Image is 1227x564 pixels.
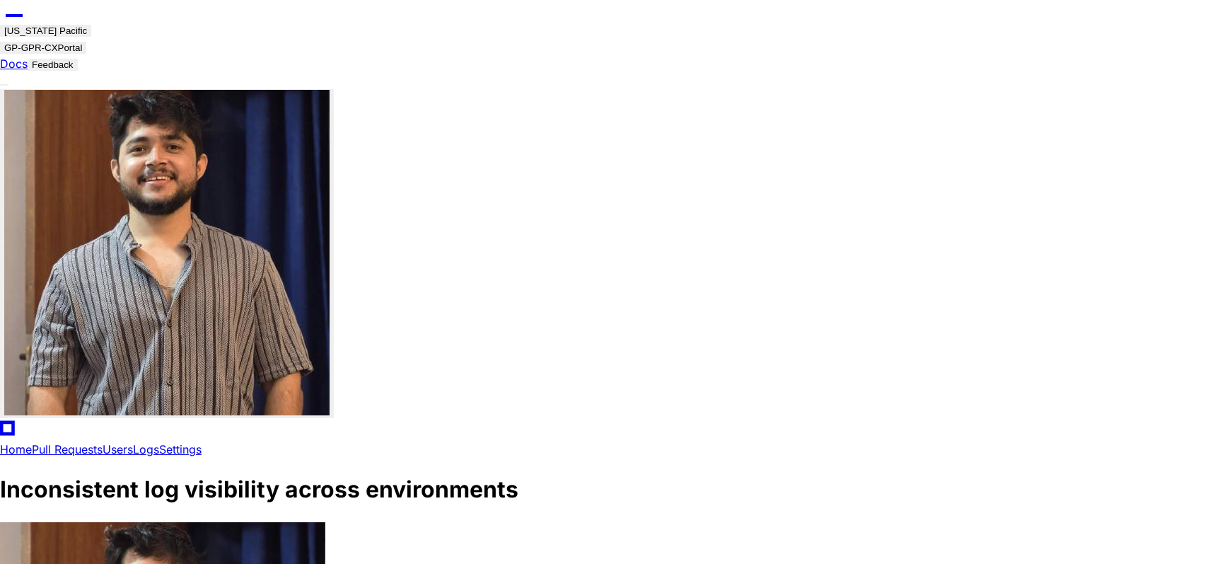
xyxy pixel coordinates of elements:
img: 176496148 [4,90,330,415]
a: Logs [133,442,159,456]
a: Users [103,442,133,456]
iframe: Open customer support [1182,517,1220,556]
a: Settings [159,442,202,456]
button: Feedback [28,59,78,71]
div: GP-GPR-CXPortal [4,42,82,53]
div: [US_STATE] Pacific [4,25,87,36]
a: Pull Requests [32,442,103,456]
